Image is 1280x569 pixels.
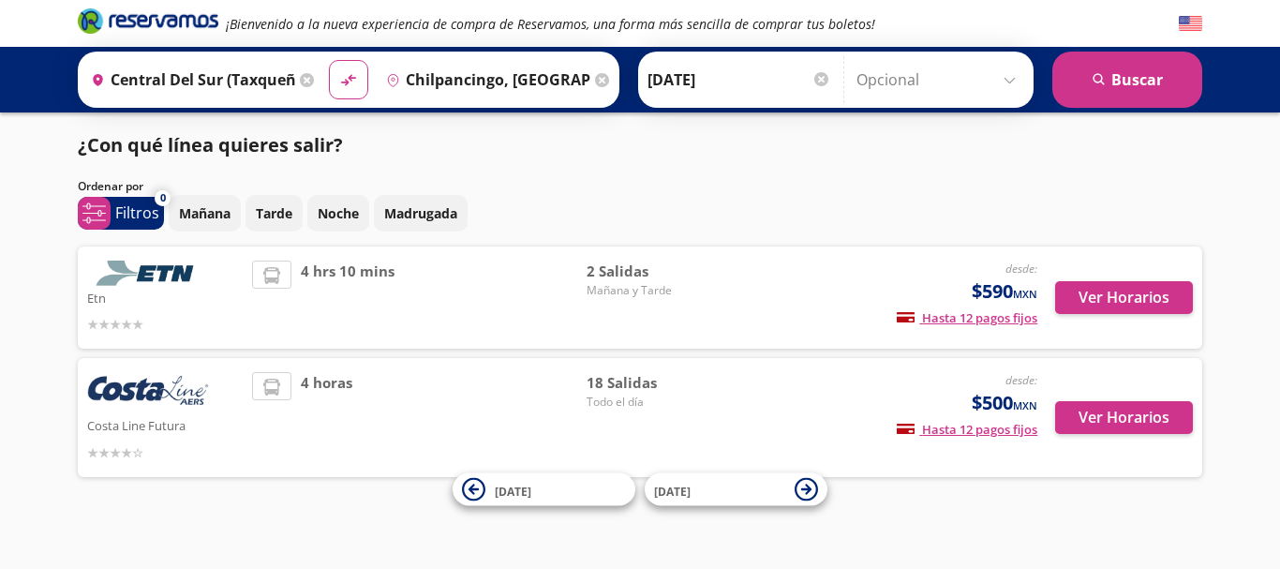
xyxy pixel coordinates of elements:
small: MXN [1013,398,1037,412]
p: ¿Con qué línea quieres salir? [78,131,343,159]
button: Madrugada [374,195,468,232]
em: desde: [1005,372,1037,388]
button: English [1179,12,1202,36]
p: Tarde [256,203,292,223]
span: 18 Salidas [587,372,718,394]
p: Costa Line Futura [87,413,243,436]
span: $500 [972,389,1037,417]
button: Tarde [246,195,303,232]
p: Noche [318,203,359,223]
button: 0Filtros [78,197,164,230]
input: Buscar Destino [379,56,590,103]
span: Mañana y Tarde [587,282,718,299]
button: [DATE] [645,473,827,506]
input: Elegir Fecha [647,56,831,103]
span: 4 hrs 10 mins [301,261,394,335]
button: Buscar [1052,52,1202,108]
button: Ver Horarios [1055,401,1193,434]
p: Mañana [179,203,231,223]
em: ¡Bienvenido a la nueva experiencia de compra de Reservamos, una forma más sencilla de comprar tus... [226,15,875,33]
img: Costa Line Futura [87,372,209,413]
p: Etn [87,286,243,308]
span: 4 horas [301,372,352,463]
p: Ordenar por [78,178,143,195]
a: Brand Logo [78,7,218,40]
button: [DATE] [453,473,635,506]
p: Madrugada [384,203,457,223]
em: desde: [1005,261,1037,277]
button: Mañana [169,195,241,232]
span: $590 [972,277,1037,306]
span: 0 [160,190,166,206]
button: Ver Horarios [1055,281,1193,314]
small: MXN [1013,287,1037,301]
span: Hasta 12 pagos fijos [897,421,1037,438]
i: Brand Logo [78,7,218,35]
button: Noche [307,195,369,232]
p: Filtros [115,202,159,224]
span: 2 Salidas [587,261,718,282]
span: Hasta 12 pagos fijos [897,309,1037,326]
img: Etn [87,261,209,286]
span: [DATE] [654,483,691,499]
span: [DATE] [495,483,531,499]
span: Todo el día [587,394,718,411]
input: Opcional [856,56,1024,103]
input: Buscar Origen [83,56,295,103]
